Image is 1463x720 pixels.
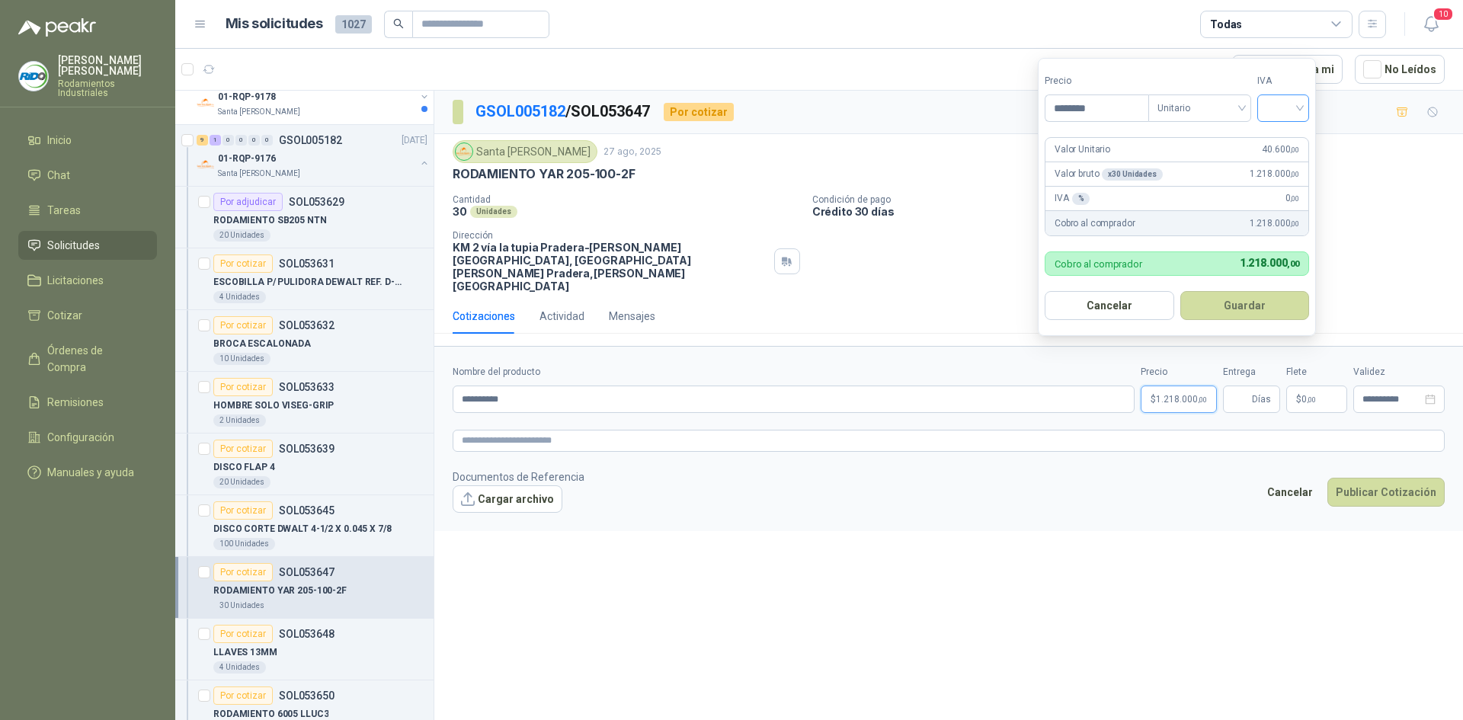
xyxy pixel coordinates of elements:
[213,378,273,396] div: Por cotizar
[197,135,208,146] div: 9
[1045,74,1148,88] label: Precio
[393,18,404,29] span: search
[226,13,323,35] h1: Mis solicitudes
[213,460,275,475] p: DISCO FLAP 4
[1262,142,1299,157] span: 40.600
[18,161,157,190] a: Chat
[210,135,221,146] div: 1
[1157,97,1242,120] span: Unitario
[175,248,434,310] a: Por cotizarSOL053631ESCOBILLA P/ PULIDORA DEWALT REF. D-28114 Unidades
[1055,142,1110,157] p: Valor Unitario
[1055,259,1142,269] p: Cobro al comprador
[18,196,157,225] a: Tareas
[213,625,273,643] div: Por cotizar
[453,308,515,325] div: Cotizaciones
[248,135,260,146] div: 0
[47,307,82,324] span: Cotizar
[279,258,335,269] p: SOL053631
[1355,55,1445,84] button: No Leídos
[1126,57,1220,82] div: 1 - 50 de 397
[1102,168,1162,181] div: x 30 Unidades
[58,79,157,98] p: Rodamientos Industriales
[279,629,335,639] p: SOL053648
[664,103,734,121] div: Por cotizar
[175,434,434,495] a: Por cotizarSOL053639DISCO FLAP 420 Unidades
[1055,216,1135,231] p: Cobro al comprador
[1072,193,1090,205] div: %
[175,495,434,557] a: Por cotizarSOL053645DISCO CORTE DWALT 4-1/2 X 0.045 X 7/8100 Unidades
[1250,167,1299,181] span: 1.218.000
[175,557,434,619] a: Por cotizarSOL053647RODAMIENTO YAR 205-100-2F30 Unidades
[1240,257,1299,269] span: 1.218.000
[279,443,335,454] p: SOL053639
[453,230,768,241] p: Dirección
[335,15,372,34] span: 1027
[279,690,335,701] p: SOL053650
[1141,365,1217,379] label: Precio
[235,135,247,146] div: 0
[18,423,157,452] a: Configuración
[175,187,434,248] a: Por adjudicarSOL053629RODAMIENTO SB205 NTN20 Unidades
[222,135,234,146] div: 0
[1417,11,1445,38] button: 10
[1252,386,1271,412] span: Días
[453,365,1135,379] label: Nombre del producto
[213,398,334,413] p: HOMBRE SOLO VISEG-GRIP
[1301,395,1316,404] span: 0
[18,266,157,295] a: Licitaciones
[18,126,157,155] a: Inicio
[18,336,157,382] a: Órdenes de Compra
[1290,170,1299,178] span: ,00
[213,275,403,290] p: ESCOBILLA P/ PULIDORA DEWALT REF. D-2811
[213,193,283,211] div: Por adjudicar
[213,213,327,228] p: RODAMIENTO SB205 NTN
[218,152,276,166] p: 01-RQP-9176
[213,686,273,705] div: Por cotizar
[1180,291,1310,320] button: Guardar
[289,197,344,207] p: SOL053629
[1296,395,1301,404] span: $
[261,135,273,146] div: 0
[197,69,431,118] a: 18 0 0 0 0 0 GSOL005184[DATE] Company Logo01-RQP-9178Santa [PERSON_NAME]
[1223,365,1280,379] label: Entrega
[279,135,342,146] p: GSOL005182
[453,241,768,293] p: KM 2 vía la tupia Pradera-[PERSON_NAME][GEOGRAPHIC_DATA], [GEOGRAPHIC_DATA][PERSON_NAME] Pradera ...
[1290,194,1299,203] span: ,00
[213,337,311,351] p: BROCA ESCALONADA
[539,308,584,325] div: Actividad
[213,522,392,536] p: DISCO CORTE DWALT 4-1/2 X 0.045 X 7/8
[453,485,562,513] button: Cargar archivo
[47,429,114,446] span: Configuración
[197,155,215,174] img: Company Logo
[1210,16,1242,33] div: Todas
[175,310,434,372] a: Por cotizarSOL053632BROCA ESCALONADA10 Unidades
[213,291,266,303] div: 4 Unidades
[1257,74,1309,88] label: IVA
[47,237,100,254] span: Solicitudes
[475,100,651,123] p: / SOL053647
[197,131,431,180] a: 9 1 0 0 0 0 GSOL005182[DATE] Company Logo01-RQP-9176Santa [PERSON_NAME]
[18,458,157,487] a: Manuales y ayuda
[175,619,434,680] a: Por cotizarSOL053648LLAVES 13MM4 Unidades
[213,316,273,334] div: Por cotizar
[1287,259,1299,269] span: ,00
[603,145,661,159] p: 27 ago, 2025
[213,501,273,520] div: Por cotizar
[213,645,277,660] p: LLAVES 13MM
[279,567,335,578] p: SOL053647
[609,308,655,325] div: Mensajes
[1286,386,1347,413] p: $ 0,00
[213,353,271,365] div: 10 Unidades
[1290,146,1299,154] span: ,00
[47,464,134,481] span: Manuales y ayuda
[47,202,81,219] span: Tareas
[470,206,517,218] div: Unidades
[213,476,271,488] div: 20 Unidades
[475,102,565,120] a: GSOL005182
[213,440,273,458] div: Por cotizar
[58,55,157,76] p: [PERSON_NAME] [PERSON_NAME]
[1259,478,1321,507] button: Cancelar
[175,372,434,434] a: Por cotizarSOL053633HOMBRE SOLO VISEG-GRIP2 Unidades
[1141,386,1217,413] p: $1.218.000,00
[1198,395,1207,404] span: ,00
